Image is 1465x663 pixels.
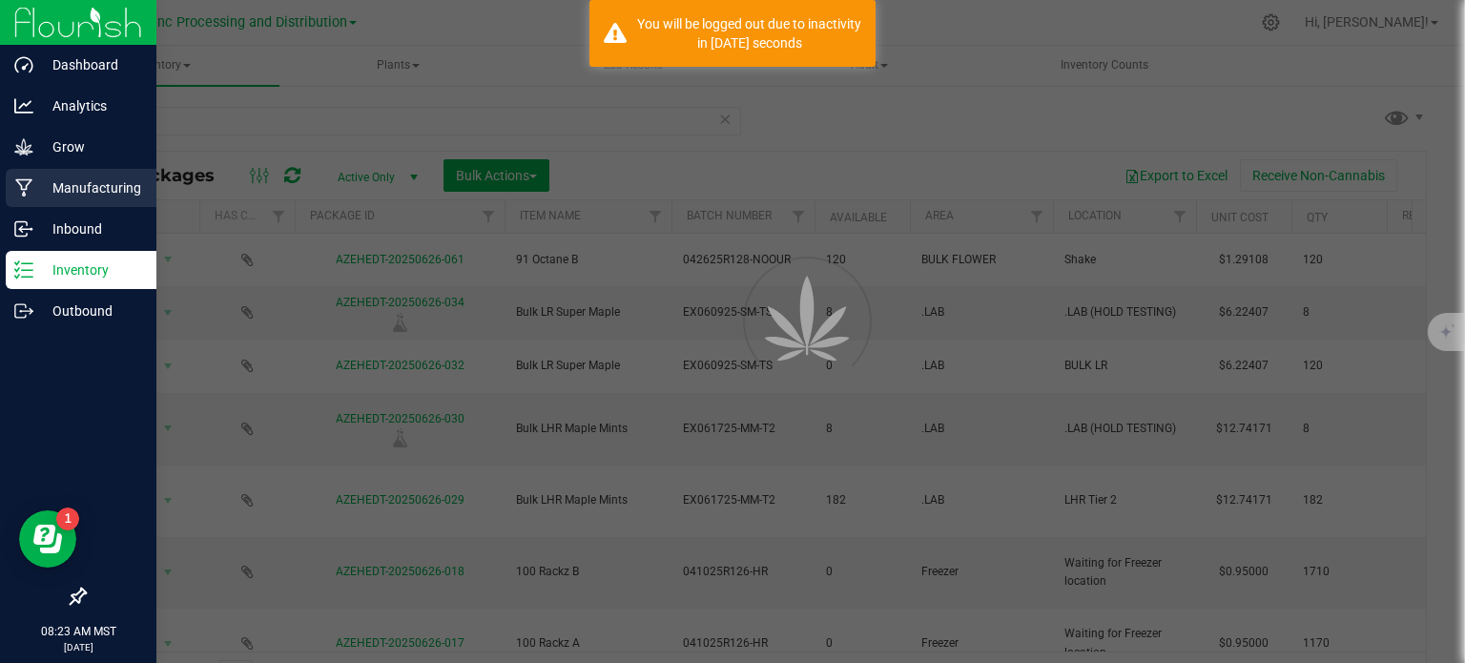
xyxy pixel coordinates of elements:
p: Analytics [33,94,148,117]
iframe: Resource center [19,510,76,568]
p: Outbound [33,300,148,322]
p: Grow [33,135,148,158]
iframe: Resource center unread badge [56,508,79,530]
p: Inbound [33,218,148,240]
inline-svg: Manufacturing [14,178,33,197]
inline-svg: Inventory [14,260,33,280]
inline-svg: Inbound [14,219,33,238]
inline-svg: Analytics [14,96,33,115]
inline-svg: Dashboard [14,55,33,74]
p: Dashboard [33,53,148,76]
p: Inventory [33,259,148,281]
div: You will be logged out due to inactivity in 1143 seconds [637,14,861,52]
inline-svg: Outbound [14,301,33,321]
p: Manufacturing [33,176,148,199]
p: 08:23 AM MST [9,623,148,640]
p: [DATE] [9,640,148,654]
inline-svg: Grow [14,137,33,156]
